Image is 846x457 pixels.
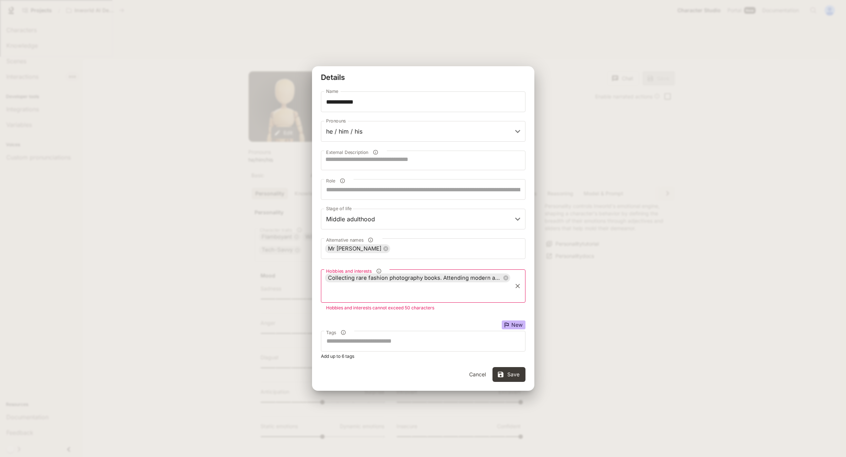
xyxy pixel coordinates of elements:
span: External Description [326,149,368,155]
span: Mr [PERSON_NAME] [325,245,384,253]
button: Tags [338,327,348,337]
span: Tags [326,329,336,336]
button: External Description [371,147,381,157]
span: Hobbies and interests [326,268,372,274]
button: Cancel [466,367,490,382]
span: Hobbies and interests cannot exceed 50 characters [326,304,520,312]
label: Pronouns [326,118,346,124]
button: Alternative names [365,235,375,245]
div: Mr [PERSON_NAME] [325,244,390,253]
div: he / him / his [321,121,525,142]
button: Role [337,176,347,186]
h2: Details [312,66,534,88]
div: Middle adulthood [321,209,525,229]
label: Stage of life [326,205,352,212]
span: New [508,322,525,327]
button: Save [492,367,525,382]
button: Clear [512,281,523,291]
span: Alternative names [326,237,364,243]
p: Add up to 6 tags [321,353,525,360]
span: Collecting rare fashion photography books. Attending modern art gallery openings. The history of ... [325,274,504,282]
button: Hobbies and interests [374,266,384,276]
span: Role [326,178,335,184]
label: Name [326,88,338,94]
div: Collecting rare fashion photography books. Attending modern art gallery openings. The history of ... [325,273,510,282]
